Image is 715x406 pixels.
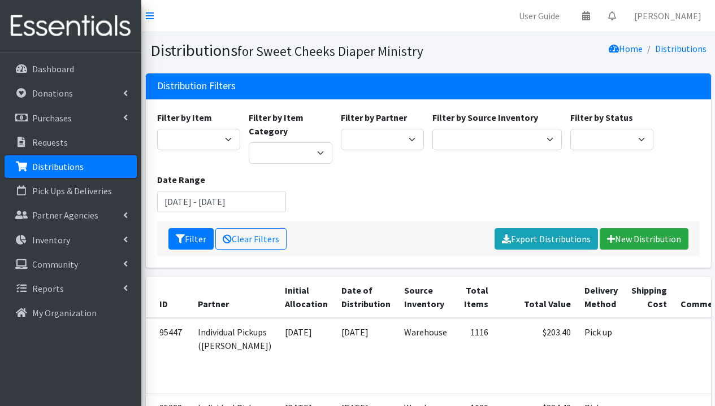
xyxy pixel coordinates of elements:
p: Requests [32,137,68,148]
h3: Distribution Filters [157,80,236,92]
label: Filter by Item Category [249,111,332,138]
small: for Sweet Cheeks Diaper Ministry [237,43,423,59]
a: New Distribution [600,228,688,250]
p: Purchases [32,112,72,124]
a: Requests [5,131,137,154]
a: Purchases [5,107,137,129]
p: Distributions [32,161,84,172]
td: 1116 [454,318,495,394]
th: Source Inventory [397,277,454,318]
a: My Organization [5,302,137,324]
td: [DATE] [335,318,397,394]
a: Inventory [5,229,137,251]
td: 95447 [146,318,191,394]
th: Total Items [454,277,495,318]
a: Pick Ups & Deliveries [5,180,137,202]
th: ID [146,277,191,318]
label: Filter by Item [157,111,212,124]
th: Shipping Cost [625,277,674,318]
a: [PERSON_NAME] [625,5,710,27]
button: Filter [168,228,214,250]
a: Reports [5,277,137,300]
label: Filter by Status [570,111,633,124]
label: Filter by Partner [341,111,407,124]
p: Community [32,259,78,270]
p: My Organization [32,307,97,318]
th: Initial Allocation [278,277,335,318]
h1: Distributions [150,41,424,60]
a: Distributions [655,43,707,54]
a: Partner Agencies [5,204,137,226]
a: Export Distributions [495,228,598,250]
a: Distributions [5,155,137,178]
p: Pick Ups & Deliveries [32,185,112,197]
p: Inventory [32,234,70,246]
td: Pick up [578,318,625,394]
a: Clear Filters [215,228,287,250]
a: Donations [5,82,137,104]
p: Dashboard [32,63,74,75]
img: HumanEssentials [5,7,137,45]
a: User Guide [510,5,569,27]
p: Partner Agencies [32,209,98,221]
td: $203.40 [495,318,578,394]
p: Reports [32,283,64,294]
th: Date of Distribution [335,277,397,318]
input: January 1, 2011 - December 31, 2011 [157,191,287,212]
th: Delivery Method [578,277,625,318]
p: Donations [32,88,73,99]
td: Warehouse [397,318,454,394]
a: Community [5,253,137,276]
label: Filter by Source Inventory [432,111,538,124]
a: Home [609,43,643,54]
th: Total Value [495,277,578,318]
td: [DATE] [278,318,335,394]
a: Dashboard [5,58,137,80]
label: Date Range [157,173,205,186]
th: Partner [191,277,278,318]
td: Individual Pickups ([PERSON_NAME]) [191,318,278,394]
